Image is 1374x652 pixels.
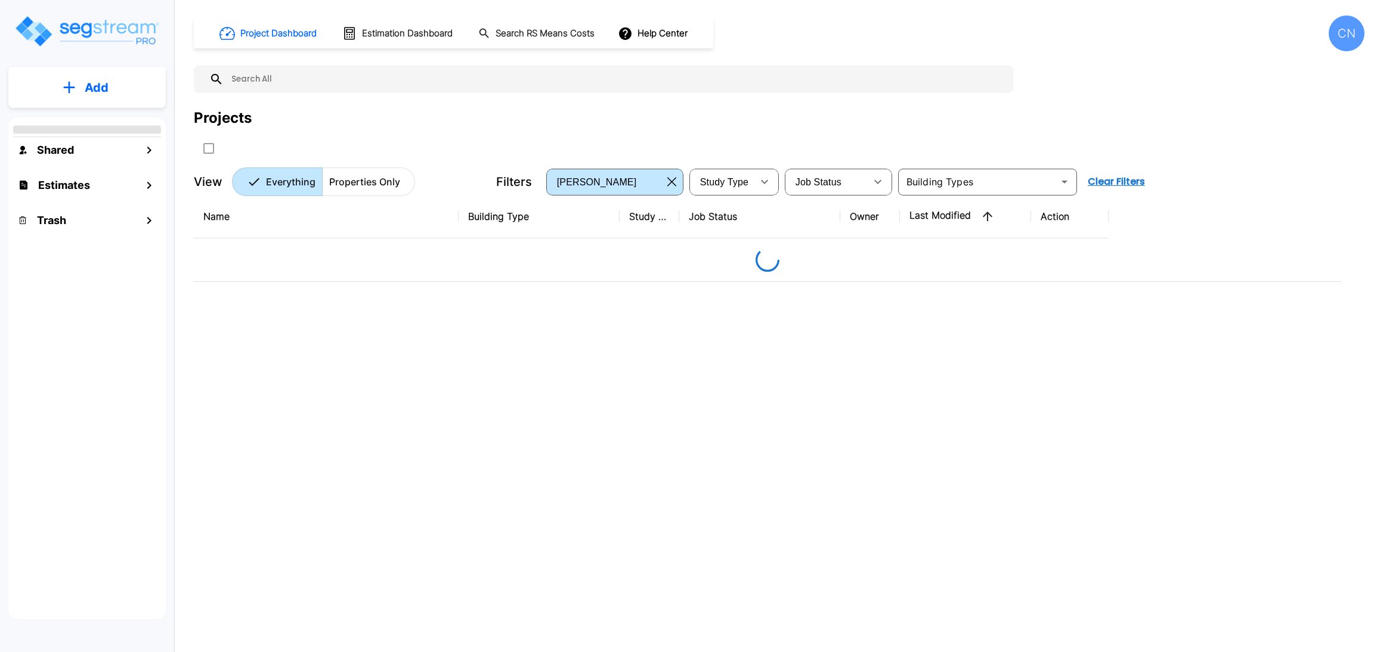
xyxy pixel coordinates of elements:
th: Owner [840,195,900,238]
div: Projects [194,107,252,129]
span: Job Status [796,177,841,187]
p: View [194,173,222,191]
div: Select [692,165,753,198]
button: Project Dashboard [215,20,323,46]
th: Name [194,195,459,238]
p: Filters [496,173,532,191]
div: Platform [232,167,415,196]
th: Building Type [459,195,620,238]
div: CN [1329,15,1364,51]
th: Last Modified [900,195,1031,238]
div: Select [549,165,663,198]
h1: Estimates [38,177,90,193]
p: Properties Only [329,175,400,189]
button: Clear Filters [1083,170,1150,194]
span: Study Type [700,177,748,187]
th: Study Type [620,195,679,238]
button: Search RS Means Costs [474,22,601,45]
button: SelectAll [197,136,221,160]
div: Select [787,165,866,198]
button: Open [1056,173,1073,190]
button: Add [8,70,166,105]
button: Everything [232,167,323,196]
h1: Trash [37,212,66,228]
button: Estimation Dashboard [338,21,459,46]
input: Building Types [902,173,1054,190]
h1: Project Dashboard [240,27,317,41]
h1: Search RS Means Costs [496,27,595,41]
button: Properties Only [322,167,415,196]
p: Add [85,79,109,97]
h1: Estimation Dashboard [362,27,453,41]
button: Help Center [615,22,692,45]
input: Search All [224,66,1007,93]
h1: Shared [37,142,74,158]
th: Action [1031,195,1109,238]
th: Job Status [679,195,840,238]
p: Everything [266,175,315,189]
img: Logo [14,14,160,48]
